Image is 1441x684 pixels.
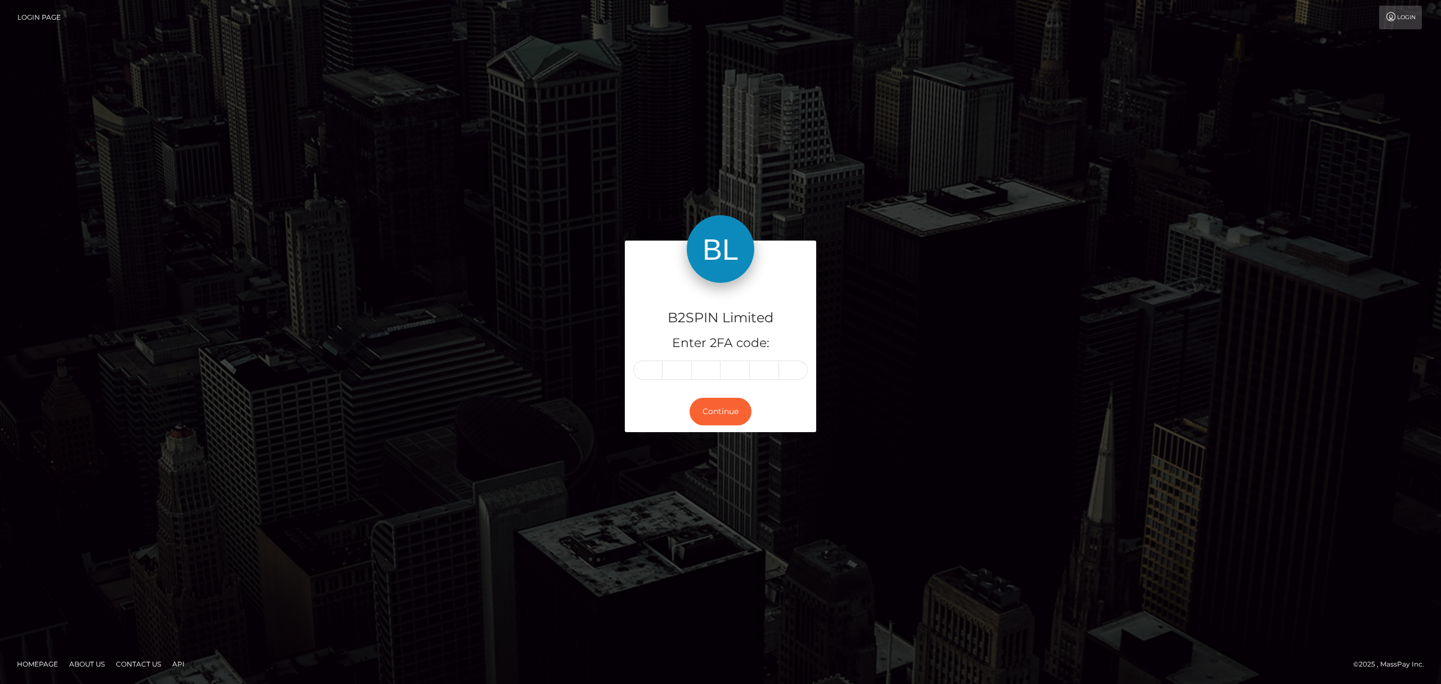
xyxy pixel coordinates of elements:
a: Homepage [12,655,62,673]
h4: B2SPIN Limited [633,308,808,328]
a: About Us [65,655,109,673]
div: © 2025 , MassPay Inc. [1353,658,1433,670]
a: Login Page [17,6,61,29]
a: Contact Us [111,655,165,673]
a: API [168,655,189,673]
img: B2SPIN Limited [687,215,754,283]
a: Login [1379,6,1422,29]
h5: Enter 2FA code: [633,335,808,352]
button: Continue [690,398,751,425]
